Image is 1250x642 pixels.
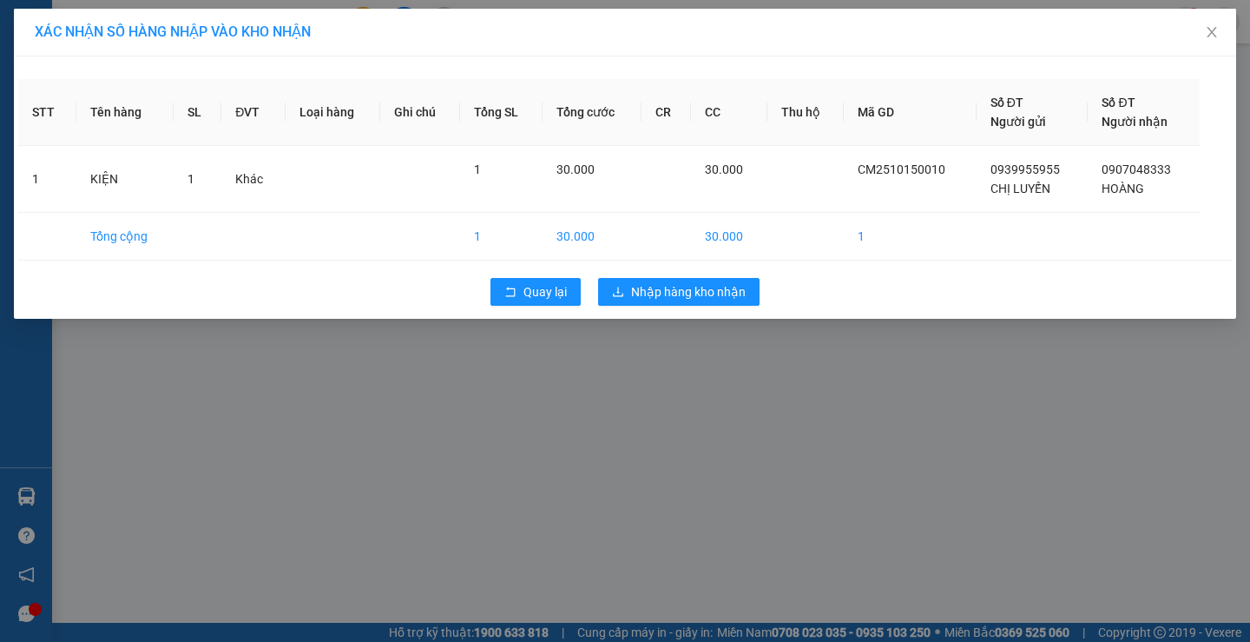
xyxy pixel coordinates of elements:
[705,162,743,176] span: 30.000
[221,79,286,146] th: ĐVT
[1187,9,1236,57] button: Close
[641,79,691,146] th: CR
[990,182,1050,195] span: CHỊ LUYẾN
[35,23,311,40] span: XÁC NHẬN SỐ HÀNG NHẬP VÀO KHO NHẬN
[1102,162,1171,176] span: 0907048333
[598,278,760,306] button: downloadNhập hàng kho nhận
[460,79,543,146] th: Tổng SL
[490,278,581,306] button: rollbackQuay lại
[543,213,641,261] td: 30.000
[1205,25,1219,39] span: close
[844,213,977,261] td: 1
[76,213,174,261] td: Tổng cộng
[18,79,76,146] th: STT
[1102,115,1168,129] span: Người nhận
[221,146,286,213] td: Khác
[1102,182,1144,195] span: HOÀNG
[286,79,380,146] th: Loại hàng
[767,79,844,146] th: Thu hộ
[612,286,624,300] span: download
[76,146,174,213] td: KIỆN
[556,162,595,176] span: 30.000
[990,96,1023,109] span: Số ĐT
[474,162,481,176] span: 1
[504,286,516,300] span: rollback
[844,79,977,146] th: Mã GD
[858,162,945,176] span: CM2510150010
[691,213,766,261] td: 30.000
[1102,96,1135,109] span: Số ĐT
[543,79,641,146] th: Tổng cước
[460,213,543,261] td: 1
[380,79,460,146] th: Ghi chú
[18,146,76,213] td: 1
[990,115,1046,129] span: Người gửi
[691,79,766,146] th: CC
[76,79,174,146] th: Tên hàng
[187,172,194,186] span: 1
[523,282,567,301] span: Quay lại
[174,79,221,146] th: SL
[990,162,1060,176] span: 0939955955
[631,282,746,301] span: Nhập hàng kho nhận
